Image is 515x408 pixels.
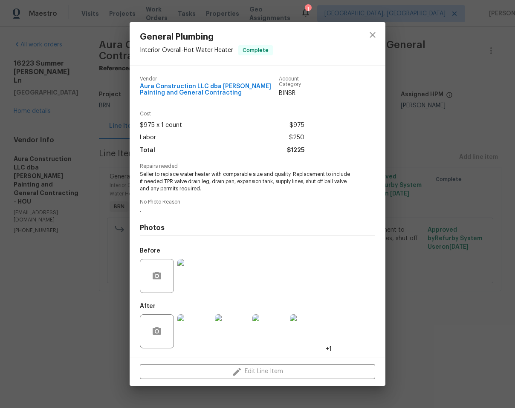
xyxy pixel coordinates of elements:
[140,47,233,53] span: Interior Overall - Hot Water Heater
[279,76,304,87] span: Account Category
[140,32,273,42] span: General Plumbing
[140,164,375,169] span: Repairs needed
[362,25,383,45] button: close
[140,303,156,309] h5: After
[140,119,182,132] span: $975 x 1 count
[289,132,304,144] span: $250
[140,83,279,96] span: Aura Construction LLC dba [PERSON_NAME] Painting and General Contracting
[305,5,311,14] div: 1
[140,76,279,82] span: Vendor
[140,207,352,214] span: .
[140,224,375,232] h4: Photos
[140,111,304,117] span: Cost
[140,248,160,254] h5: Before
[287,144,304,157] span: $1225
[140,132,156,144] span: Labor
[279,89,304,98] span: BINSR
[326,345,332,353] span: +1
[140,144,155,157] span: Total
[140,199,375,205] span: No Photo Reason
[239,46,272,55] span: Complete
[140,171,352,192] span: Seller to replace water heater with comparable size and quality. Replacement to include if needed...
[289,119,304,132] span: $975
